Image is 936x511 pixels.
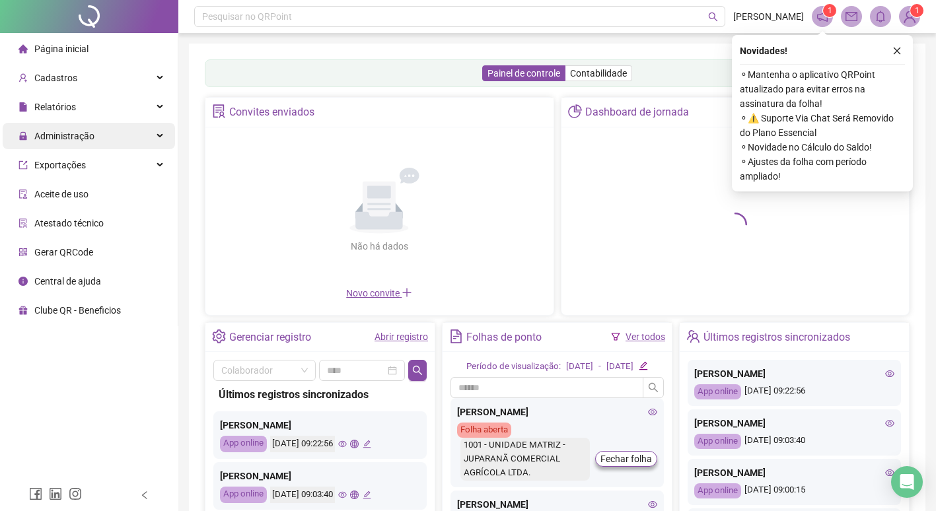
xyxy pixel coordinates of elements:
[740,140,905,154] span: ⚬ Novidade no Cálculo do Saldo!
[229,326,311,349] div: Gerenciar registro
[606,360,633,374] div: [DATE]
[270,436,335,452] div: [DATE] 09:22:56
[891,466,923,498] div: Open Intercom Messenger
[449,329,463,343] span: file-text
[740,44,787,58] span: Novidades !
[694,483,894,498] div: [DATE] 09:00:15
[892,46,902,55] span: close
[220,418,420,432] div: [PERSON_NAME]
[570,68,627,79] span: Contabilidade
[34,276,101,287] span: Central de ajuda
[611,332,620,341] span: filter
[487,68,560,79] span: Painel de controle
[34,218,104,228] span: Atestado técnico
[18,73,28,83] span: user-add
[350,440,359,448] span: global
[18,131,28,141] span: lock
[350,491,359,499] span: global
[220,487,267,503] div: App online
[229,101,314,123] div: Convites enviados
[318,239,440,254] div: Não há dados
[626,331,665,342] a: Ver todos
[585,101,689,123] div: Dashboard de jornada
[220,469,420,483] div: [PERSON_NAME]
[338,491,347,499] span: eye
[219,386,421,403] div: Últimos registros sincronizados
[740,111,905,140] span: ⚬ ⚠️ Suporte Via Chat Será Removido do Plano Essencial
[466,326,542,349] div: Folhas de ponto
[823,4,836,17] sup: 1
[363,440,371,448] span: edit
[900,7,919,26] img: 85736
[34,131,94,141] span: Administração
[466,360,561,374] div: Período de visualização:
[18,102,28,112] span: file
[270,487,335,503] div: [DATE] 09:03:40
[18,277,28,286] span: info-circle
[598,360,601,374] div: -
[600,452,652,466] span: Fechar folha
[212,329,226,343] span: setting
[346,288,412,298] span: Novo convite
[595,451,657,467] button: Fechar folha
[694,384,741,399] div: App online
[460,438,590,481] div: 1001 - UNIDADE MATRIZ - JUPARANÃ COMERCIAL AGRÍCOLA LTDA.
[34,102,76,112] span: Relatórios
[338,440,347,448] span: eye
[18,189,28,199] span: audit
[828,6,832,15] span: 1
[363,491,371,499] span: edit
[18,160,28,170] span: export
[740,154,905,184] span: ⚬ Ajustes da folha com período ampliado!
[885,369,894,378] span: eye
[566,360,593,374] div: [DATE]
[18,306,28,315] span: gift
[639,361,647,370] span: edit
[694,483,741,498] div: App online
[885,468,894,477] span: eye
[694,434,894,449] div: [DATE] 09:03:40
[34,160,86,170] span: Exportações
[18,44,28,53] span: home
[34,73,77,83] span: Cadastros
[34,305,121,316] span: Clube QR - Beneficios
[733,9,804,24] span: [PERSON_NAME]
[816,11,828,22] span: notification
[457,405,657,419] div: [PERSON_NAME]
[719,209,751,240] span: loading
[694,465,894,480] div: [PERSON_NAME]
[18,248,28,257] span: qrcode
[220,436,267,452] div: App online
[910,4,923,17] sup: Atualize o seu contato no menu Meus Dados
[694,416,894,430] div: [PERSON_NAME]
[648,382,659,393] span: search
[885,419,894,428] span: eye
[140,491,149,500] span: left
[457,423,511,438] div: Folha aberta
[49,487,62,500] span: linkedin
[34,44,89,54] span: Página inicial
[18,219,28,228] span: solution
[69,487,82,500] span: instagram
[412,365,423,376] span: search
[694,366,894,381] div: [PERSON_NAME]
[694,434,741,449] div: App online
[375,331,428,342] a: Abrir registro
[212,104,226,118] span: solution
[686,329,700,343] span: team
[34,247,93,257] span: Gerar QRCode
[708,12,718,22] span: search
[703,326,850,349] div: Últimos registros sincronizados
[29,487,42,500] span: facebook
[915,6,919,15] span: 1
[34,189,89,199] span: Aceite de uso
[875,11,886,22] span: bell
[846,11,857,22] span: mail
[648,500,657,509] span: eye
[648,407,657,417] span: eye
[402,287,412,298] span: plus
[694,384,894,399] div: [DATE] 09:22:56
[740,67,905,111] span: ⚬ Mantenha o aplicativo QRPoint atualizado para evitar erros na assinatura da folha!
[568,104,582,118] span: pie-chart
